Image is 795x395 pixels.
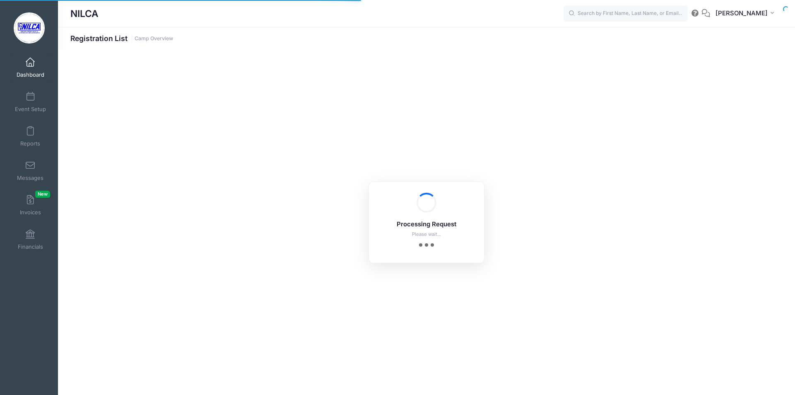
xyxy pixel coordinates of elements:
[17,71,44,78] span: Dashboard
[380,231,473,238] p: Please wait...
[15,106,46,113] span: Event Setup
[18,243,43,250] span: Financials
[380,221,473,228] h5: Processing Request
[20,209,41,216] span: Invoices
[710,4,783,23] button: [PERSON_NAME]
[564,5,688,22] input: Search by First Name, Last Name, or Email...
[14,12,45,44] img: NILCA
[11,53,50,82] a: Dashboard
[11,87,50,116] a: Event Setup
[70,34,173,43] h1: Registration List
[715,9,768,18] span: [PERSON_NAME]
[135,36,173,42] a: Camp Overview
[35,191,50,198] span: New
[70,4,99,23] h1: NILCA
[11,156,50,185] a: Messages
[11,122,50,151] a: Reports
[11,191,50,220] a: InvoicesNew
[17,174,43,182] span: Messages
[11,225,50,254] a: Financials
[20,140,40,147] span: Reports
